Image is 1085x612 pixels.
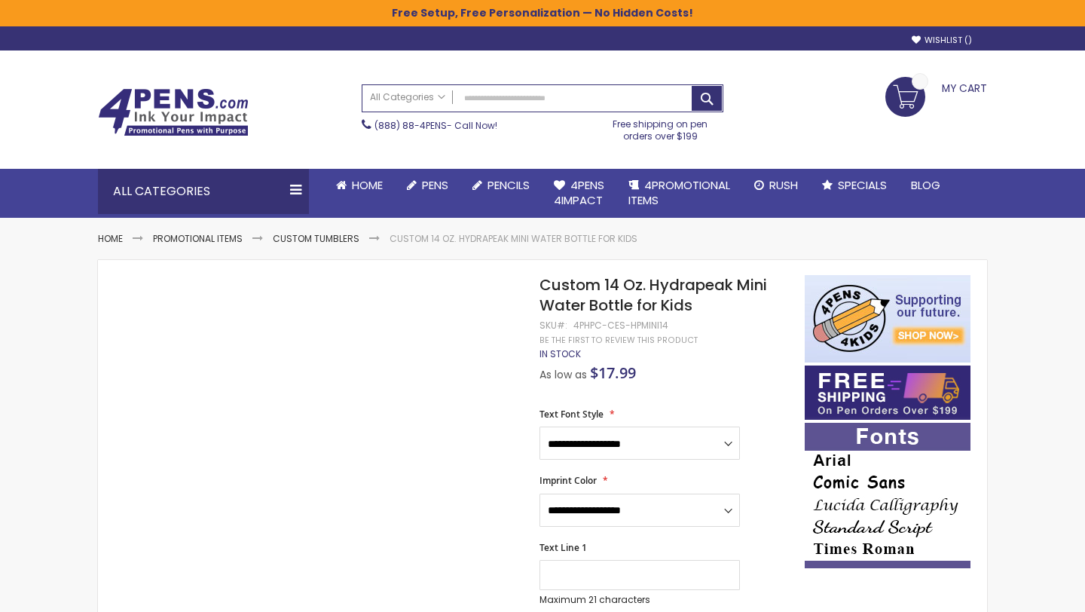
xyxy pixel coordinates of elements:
[98,88,249,136] img: 4Pens Custom Pens and Promotional Products
[98,232,123,245] a: Home
[598,112,724,142] div: Free shipping on pen orders over $199
[370,91,445,103] span: All Categories
[899,169,952,202] a: Blog
[573,320,668,332] div: 4PHPC-CES-HPMINI14
[460,169,542,202] a: Pencils
[911,177,940,193] span: Blog
[542,169,616,218] a: 4Pens4impact
[487,177,530,193] span: Pencils
[554,177,604,208] span: 4Pens 4impact
[539,408,604,421] span: Text Font Style
[539,348,581,360] div: Availability
[273,232,359,245] a: Custom Tumblers
[390,233,637,245] li: Custom 14 Oz. Hydrapeak Mini Water Bottle for Kids
[539,367,587,382] span: As low as
[590,363,636,383] span: $17.99
[395,169,460,202] a: Pens
[539,319,567,332] strong: SKU
[539,347,581,360] span: In stock
[539,594,740,606] p: Maximum 21 characters
[422,177,448,193] span: Pens
[153,232,243,245] a: Promotional Items
[769,177,798,193] span: Rush
[374,119,447,132] a: (888) 88-4PENS
[805,275,970,363] img: 4pens 4 kids
[805,366,970,420] img: Free shipping on orders over $199
[912,35,972,46] a: Wishlist
[362,85,453,110] a: All Categories
[539,274,767,316] span: Custom 14 Oz. Hydrapeak Mini Water Bottle for Kids
[810,169,899,202] a: Specials
[838,177,887,193] span: Specials
[352,177,383,193] span: Home
[805,423,970,568] img: font-personalization-examples
[628,177,730,208] span: 4PROMOTIONAL ITEMS
[539,474,597,487] span: Imprint Color
[98,169,309,214] div: All Categories
[539,335,698,346] a: Be the first to review this product
[742,169,810,202] a: Rush
[324,169,395,202] a: Home
[539,541,587,554] span: Text Line 1
[374,119,497,132] span: - Call Now!
[616,169,742,218] a: 4PROMOTIONALITEMS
